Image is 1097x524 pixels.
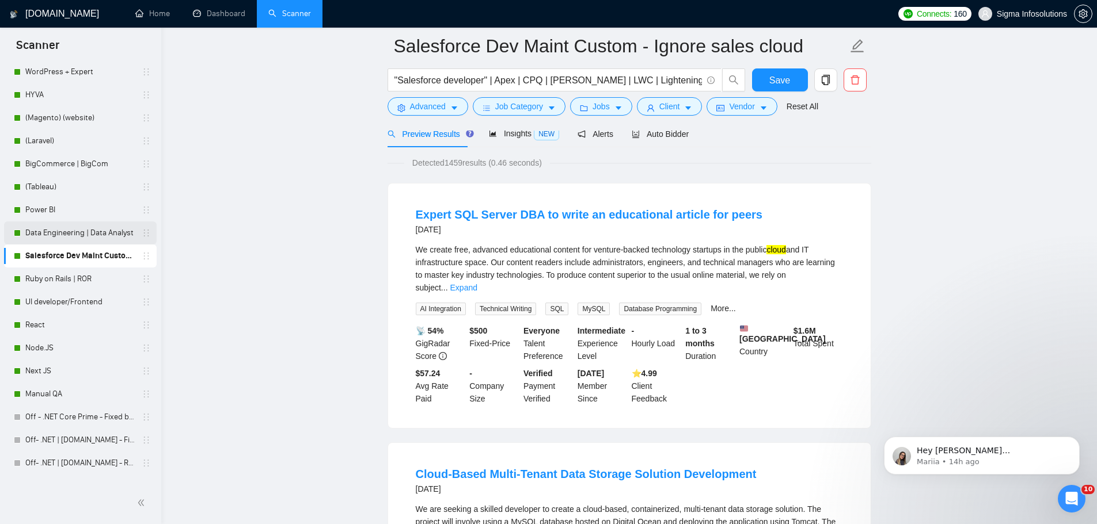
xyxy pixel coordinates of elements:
a: Off- .NET | [DOMAIN_NAME] - React [25,452,135,475]
span: bars [483,104,491,112]
button: idcardVendorcaret-down [707,97,777,116]
span: holder [142,458,151,468]
img: upwork-logo.png [904,9,913,18]
button: userClientcaret-down [637,97,703,116]
span: holder [142,90,151,100]
b: Verified [523,369,553,378]
span: holder [142,412,151,422]
span: info-circle [439,352,447,360]
span: holder [142,343,151,353]
a: Node.JS [25,336,135,359]
span: Job Category [495,100,543,113]
span: 160 [954,7,966,20]
span: delete [844,75,866,85]
input: Search Freelance Jobs... [394,73,702,87]
span: holder [142,159,151,169]
span: user [981,10,989,18]
button: settingAdvancedcaret-down [388,97,468,116]
a: Cloud-Based Multi-Tenant Data Storage Solution Development [416,468,757,480]
b: $57.24 [416,369,441,378]
b: $ 500 [469,326,487,335]
span: Database Programming [619,303,701,315]
span: holder [142,251,151,261]
span: setting [397,104,405,112]
span: holder [142,389,151,399]
span: caret-down [548,104,556,112]
span: caret-down [614,104,622,112]
mark: cloud [766,245,785,254]
span: area-chart [489,129,497,137]
button: delete [844,68,867,91]
div: GigRadar Score [413,324,468,362]
span: Insights [489,129,559,138]
a: Next JS [25,359,135,383]
button: barsJob Categorycaret-down [473,97,565,116]
span: Save [769,73,790,87]
span: Vendor [729,100,754,113]
img: logo [10,5,18,24]
b: 1 to 3 months [685,326,715,348]
span: edit [850,39,865,53]
span: setting [1075,9,1092,18]
b: [DATE] [578,369,604,378]
span: holder [142,205,151,215]
span: holder [142,113,151,123]
span: search [388,130,396,138]
span: Preview Results [388,129,470,139]
span: Jobs [593,100,610,113]
span: Detected 1459 results (0.46 seconds) [404,156,550,169]
button: Save [752,68,808,91]
a: Expert SQL Server DBA to write an educational article for peers [416,208,762,221]
span: idcard [716,104,724,112]
a: WordPress + Expert [25,60,135,83]
span: holder [142,435,151,445]
span: SQL [545,303,568,315]
div: Member Since [575,367,629,405]
input: Scanner name... [394,32,848,60]
span: holder [142,182,151,192]
a: (Tableau) [25,175,135,198]
span: notification [578,130,586,138]
div: [DATE] [416,223,762,236]
button: setting [1074,5,1092,23]
span: holder [142,228,151,238]
a: dashboardDashboard [193,9,245,18]
iframe: Intercom live chat [1058,485,1085,512]
span: AI Integration [416,303,466,315]
b: $ 1.6M [794,326,816,335]
button: copy [814,68,837,91]
b: Everyone [523,326,560,335]
div: Total Spent [791,324,845,362]
a: homeHome [135,9,170,18]
span: double-left [137,497,149,508]
a: BigCommerce | BigCom [25,152,135,175]
button: folderJobscaret-down [570,97,632,116]
b: 📡 54% [416,326,444,335]
span: 10 [1081,485,1095,494]
span: Advanced [410,100,446,113]
div: We create free, advanced educational content for venture-backed technology startups in the public... [416,243,843,294]
span: Connects: [917,7,951,20]
div: Fixed-Price [467,324,521,362]
div: Tooltip anchor [465,128,475,139]
div: Duration [683,324,737,362]
span: caret-down [684,104,692,112]
span: Technical Writing [475,303,536,315]
a: Manual QA [25,383,135,406]
div: Hourly Load [629,324,684,362]
a: HYVA [25,83,135,106]
span: Client [659,100,680,113]
iframe: Intercom notifications message [867,412,1097,493]
div: Country [737,324,791,362]
span: robot [632,130,640,138]
a: setting [1074,9,1092,18]
span: holder [142,320,151,330]
span: Auto Bidder [632,129,689,139]
b: Intermediate [578,326,625,335]
span: holder [142,136,151,146]
span: holder [142,366,151,376]
span: Alerts [578,129,613,139]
